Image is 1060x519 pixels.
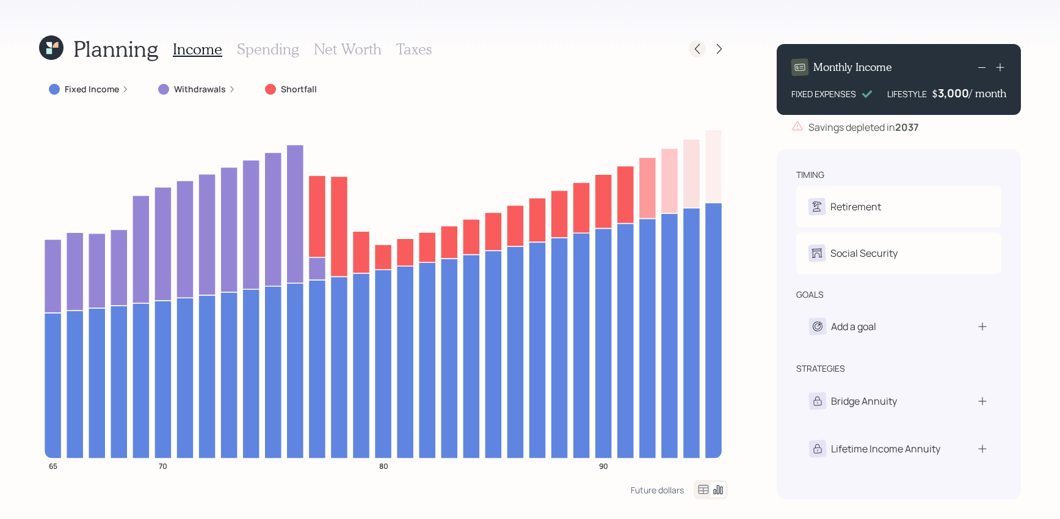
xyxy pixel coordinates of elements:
h4: Monthly Income [813,61,892,74]
tspan: 90 [599,460,608,471]
div: Add a goal [831,319,876,334]
h3: Income [173,40,222,58]
div: Social Security [830,246,898,260]
h3: Spending [237,40,299,58]
label: Fixed Income [65,83,119,95]
h1: Planning [73,35,158,62]
div: Future dollars [631,484,684,496]
div: Savings depleted in [808,120,919,134]
label: Withdrawals [174,83,226,95]
div: 3,000 [938,86,969,100]
div: Bridge Annuity [831,394,897,408]
div: Retirement [830,199,881,214]
tspan: 65 [49,460,57,471]
h3: Taxes [396,40,432,58]
div: timing [796,169,824,181]
div: LIFESTYLE [887,87,927,100]
div: Lifetime Income Annuity [831,441,940,456]
div: strategies [796,363,845,375]
b: 2037 [895,120,919,134]
h4: / month [969,87,1006,100]
tspan: 70 [159,460,167,471]
div: FIXED EXPENSES [791,87,856,100]
div: goals [796,289,824,301]
tspan: 80 [379,460,388,471]
h4: $ [932,87,938,100]
h3: Net Worth [314,40,382,58]
label: Shortfall [281,83,317,95]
